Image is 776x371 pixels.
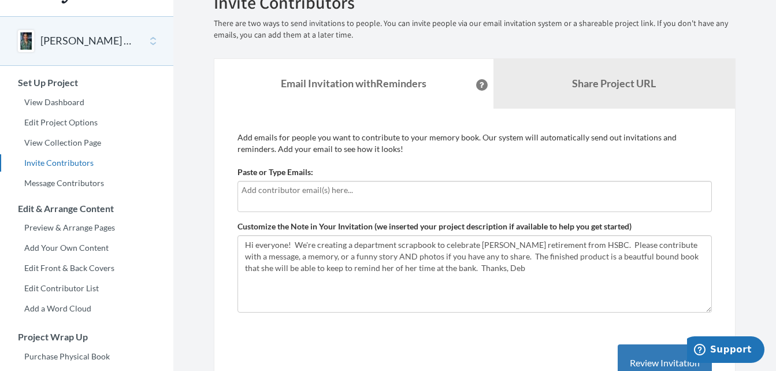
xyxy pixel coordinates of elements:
p: Add emails for people you want to contribute to your memory book. Our system will automatically s... [237,132,712,155]
b: Share Project URL [572,77,656,90]
textarea: Hi everyone! We're creating a department scrapbook to celebrate [PERSON_NAME] retirement from HSB... [237,235,712,313]
h3: Set Up Project [1,77,173,88]
label: Paste or Type Emails: [237,166,313,178]
strong: Email Invitation with Reminders [281,77,426,90]
p: There are two ways to send invitations to people. You can invite people via our email invitation ... [214,18,736,41]
input: Add contributor email(s) here... [242,184,708,196]
h3: Project Wrap Up [1,332,173,342]
button: [PERSON_NAME] Retirement [DATE] [40,34,134,49]
h3: Edit & Arrange Content [1,203,173,214]
iframe: Opens a widget where you can chat to one of our agents [687,336,764,365]
label: Customize the Note in Your Invitation (we inserted your project description if available to help ... [237,221,632,232]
